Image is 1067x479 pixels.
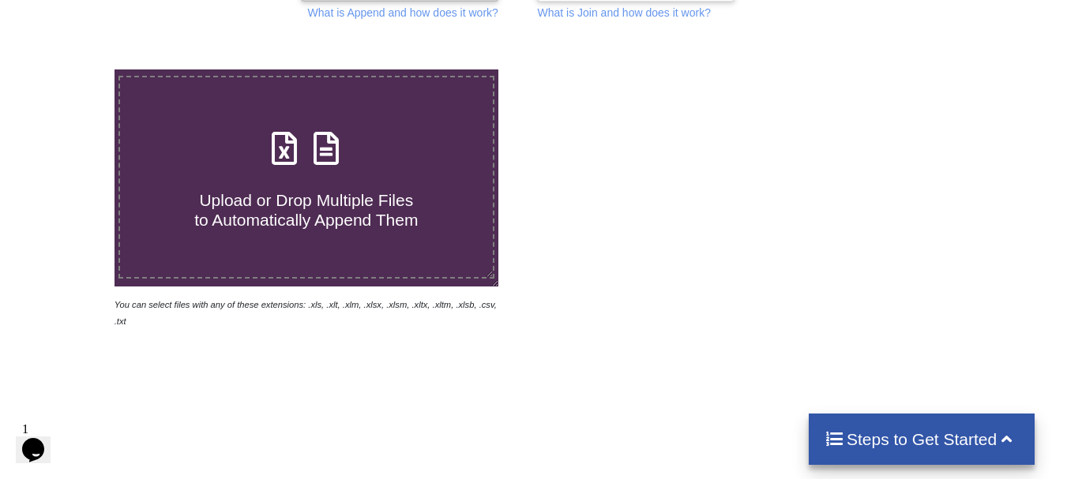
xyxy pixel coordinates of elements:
i: You can select files with any of these extensions: .xls, .xlt, .xlm, .xlsx, .xlsm, .xltx, .xltm, ... [115,300,497,326]
p: What is Append and how does it work? [308,5,498,21]
h4: Steps to Get Started [825,429,1020,449]
span: Upload or Drop Multiple Files to Automatically Append Them [194,191,418,229]
iframe: chat widget [16,416,66,463]
p: What is Join and how does it work? [537,5,710,21]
